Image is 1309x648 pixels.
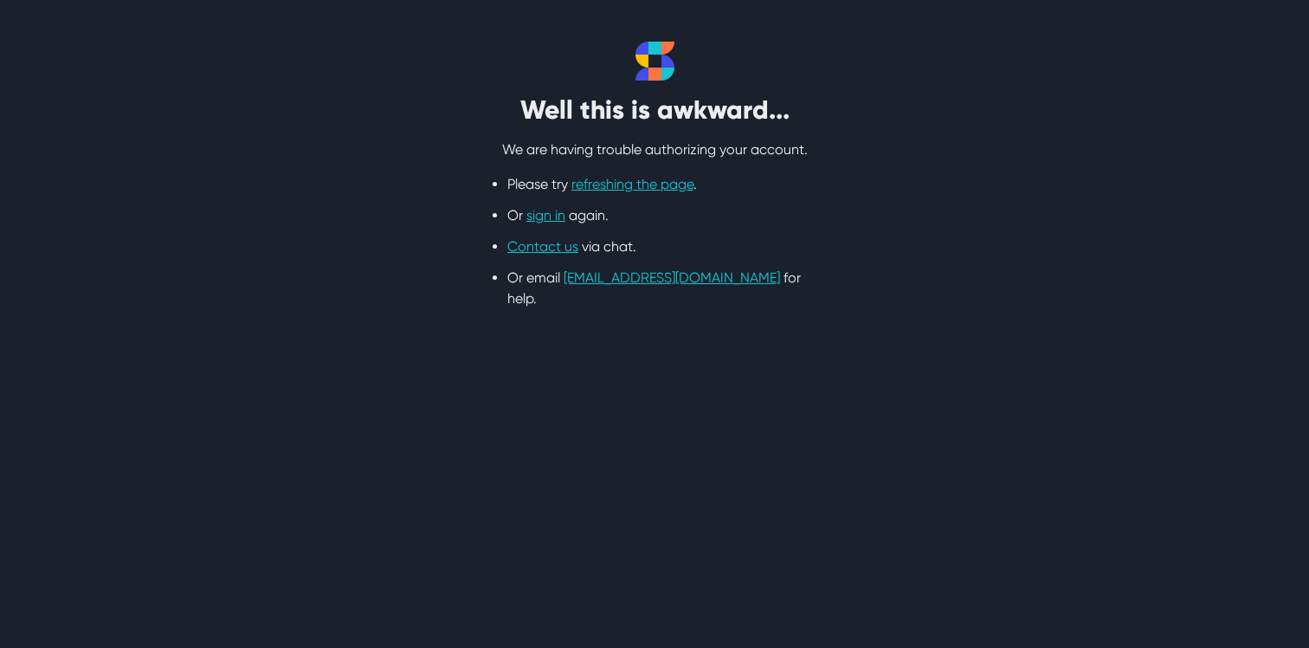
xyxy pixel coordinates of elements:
[438,139,871,160] p: We are having trouble authorizing your account.
[507,174,802,195] li: Please try .
[507,268,802,309] li: Or email for help.
[564,269,780,286] a: [EMAIL_ADDRESS][DOMAIN_NAME]
[507,237,802,257] li: via chat.
[526,207,565,224] a: sign in
[507,205,802,226] li: Or again.
[571,176,693,192] a: refreshing the page
[438,94,871,126] h2: Well this is awkward...
[507,238,578,255] a: Contact us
